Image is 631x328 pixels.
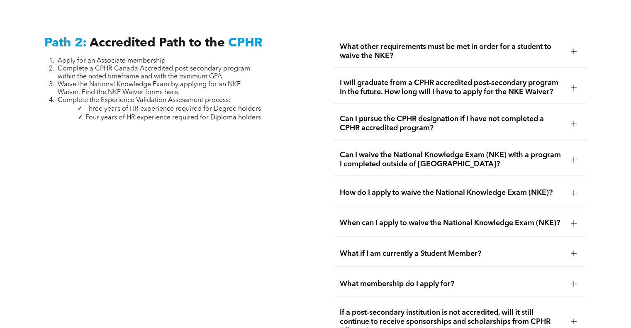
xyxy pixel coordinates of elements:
span: How do I apply to waive the National Knowledge Exam (NKE)? [340,188,564,197]
span: What other requirements must be met in order for a student to waive the NKE? [340,42,564,61]
span: I will graduate from a CPHR accredited post-secondary program in the future. How long will I have... [340,78,564,97]
span: Four years of HR experience required for Diploma holders [85,114,261,121]
span: Can I pursue the CPHR designation if I have not completed a CPHR accredited program? [340,114,564,133]
span: Complete a CPHR Canada Accredited post-secondary program within the noted timeframe and with the ... [58,66,250,80]
span: Accredited Path to the [90,37,225,49]
span: What membership do I apply for? [340,279,564,288]
span: CPHR [228,37,263,49]
span: Three years of HR experience required for Degree holders [85,106,261,112]
span: What if I am currently a Student Member? [340,249,564,258]
span: Can I waive the National Knowledge Exam (NKE) with a program I completed outside of [GEOGRAPHIC_D... [340,151,564,169]
span: When can I apply to waive the National Knowledge Exam (NKE)? [340,219,564,228]
span: Apply for an Associate membership [58,58,166,64]
span: Waive the National Knowledge Exam by applying for an NKE Waiver. Find the NKE Waiver forms here. [58,81,241,96]
span: Complete the Experience Validation Assessment process: [58,97,231,104]
span: Path 2: [44,37,87,49]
